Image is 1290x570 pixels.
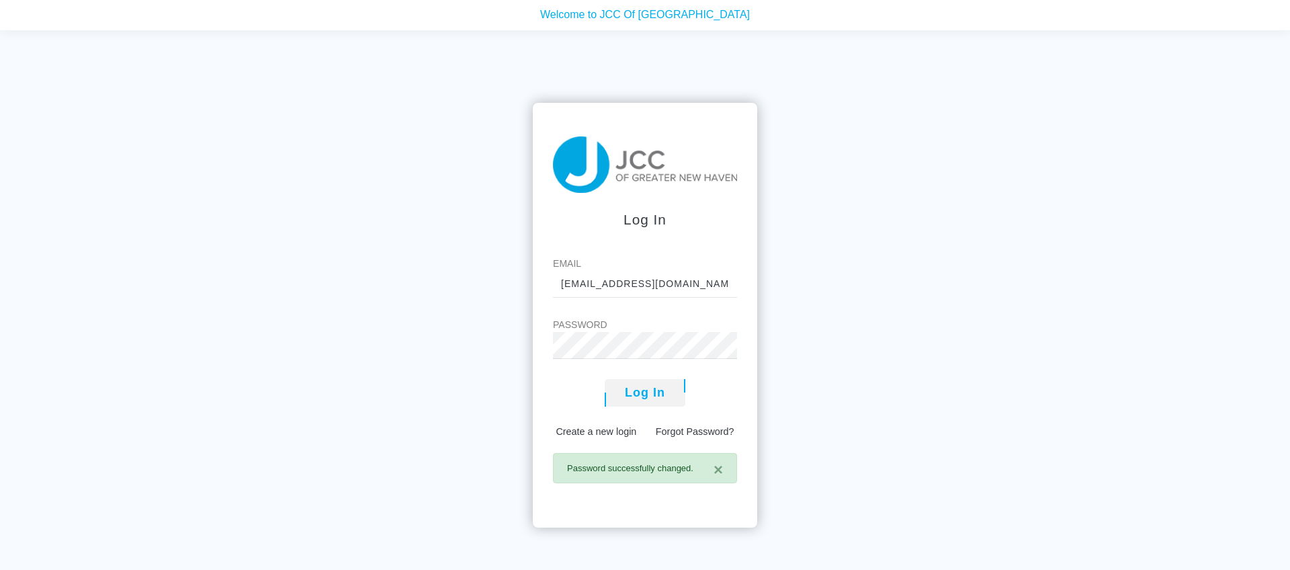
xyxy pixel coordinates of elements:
span: × [714,460,723,479]
a: Forgot Password? [656,426,734,437]
button: Close [700,454,736,486]
div: Log In [553,209,737,230]
button: Log In [605,379,685,407]
label: Password [553,318,737,332]
a: Create a new login [556,426,636,437]
label: Email [553,257,737,271]
img: taiji-logo.png [553,136,737,193]
p: Welcome to JCC Of [GEOGRAPHIC_DATA] [10,3,1280,19]
input: johnny@email.com [553,271,737,298]
div: Password successfully changed. [553,453,737,484]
